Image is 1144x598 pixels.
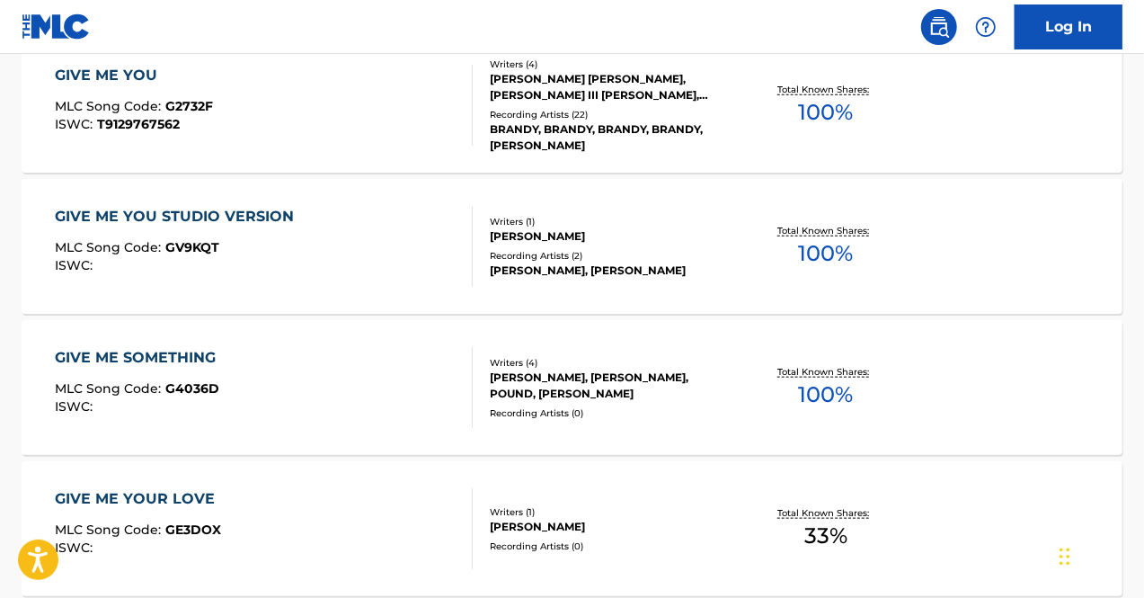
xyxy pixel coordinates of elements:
[22,179,1122,314] a: GIVE ME YOU STUDIO VERSIONMLC Song Code:GV9KQTISWC:Writers (1)[PERSON_NAME]Recording Artists (2)[...
[55,488,224,510] div: GIVE ME YOUR LOVE
[55,206,303,228] div: GIVE ME YOU STUDIO VERSION
[490,356,734,370] div: Writers ( 4 )
[490,406,734,420] div: Recording Artists ( 0 )
[1054,512,1144,598] iframe: Chat Widget
[165,380,219,397] span: G4036D
[490,370,734,402] div: [PERSON_NAME], [PERSON_NAME], POUND, [PERSON_NAME]
[55,380,165,397] span: MLC Song Code :
[490,249,734,263] div: Recording Artists ( 2 )
[55,347,225,369] div: GIVE ME SOMETHING
[799,96,854,129] span: 100 %
[55,65,213,86] div: GIVE ME YOU
[921,9,957,45] a: Public Search
[490,215,734,228] div: Writers ( 1 )
[22,38,1122,173] a: GIVE ME YOUMLC Song Code:G2732FISWC:T9129767562Writers (4)[PERSON_NAME] [PERSON_NAME], [PERSON_NA...
[778,83,874,96] p: Total Known Shares:
[55,257,97,273] span: ISWC :
[165,522,221,538] span: GE3DOX
[1060,530,1070,584] div: Drag
[928,16,950,38] img: search
[778,506,874,520] p: Total Known Shares:
[55,522,165,538] span: MLC Song Code :
[490,540,734,553] div: Recording Artists ( 0 )
[490,505,734,519] div: Writers ( 1 )
[490,519,734,535] div: [PERSON_NAME]
[55,398,97,415] span: ISWC :
[975,16,997,38] img: help
[490,228,734,245] div: [PERSON_NAME]
[799,379,854,411] span: 100 %
[490,71,734,103] div: [PERSON_NAME] [PERSON_NAME], [PERSON_NAME] III [PERSON_NAME], [PERSON_NAME], [PERSON_NAME]
[778,224,874,237] p: Total Known Shares:
[55,239,165,255] span: MLC Song Code :
[165,239,219,255] span: GV9KQT
[165,98,213,114] span: G2732F
[968,9,1004,45] div: Help
[22,461,1122,596] a: GIVE ME YOUR LOVEMLC Song Code:GE3DOXISWC:Writers (1)[PERSON_NAME]Recording Artists (0)Total Know...
[804,520,847,552] span: 33 %
[22,13,91,40] img: MLC Logo
[55,540,97,556] span: ISWC :
[97,116,180,132] span: T9129767562
[490,58,734,71] div: Writers ( 4 )
[1015,4,1122,49] a: Log In
[490,263,734,279] div: [PERSON_NAME], [PERSON_NAME]
[778,365,874,379] p: Total Known Shares:
[22,320,1122,455] a: GIVE ME SOMETHINGMLC Song Code:G4036DISWC:Writers (4)[PERSON_NAME], [PERSON_NAME], POUND, [PERSON...
[55,116,97,132] span: ISWC :
[799,237,854,270] span: 100 %
[490,121,734,154] div: BRANDY, BRANDY, BRANDY, BRANDY, [PERSON_NAME]
[55,98,165,114] span: MLC Song Code :
[490,108,734,121] div: Recording Artists ( 22 )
